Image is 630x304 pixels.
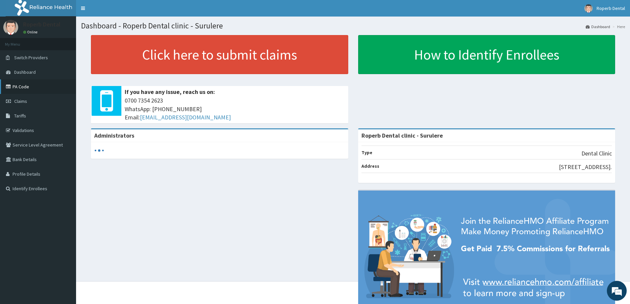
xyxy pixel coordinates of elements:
[125,96,345,122] span: 0700 7354 2623 WhatsApp: [PHONE_NUMBER] Email:
[91,35,348,74] a: Click here to submit claims
[361,163,379,169] b: Address
[611,24,625,29] li: Here
[584,4,593,13] img: User Image
[3,20,18,35] img: User Image
[14,69,36,75] span: Dashboard
[125,88,215,96] b: If you have any issue, reach us on:
[14,55,48,61] span: Switch Providers
[140,113,231,121] a: [EMAIL_ADDRESS][DOMAIN_NAME]
[94,132,134,139] b: Administrators
[94,146,104,155] svg: audio-loading
[14,98,27,104] span: Claims
[14,113,26,119] span: Tariffs
[361,132,443,139] strong: Roperb Dental clinic - Surulere
[23,30,39,34] a: Online
[23,22,61,27] p: Roperb Dental
[559,163,612,171] p: [STREET_ADDRESS].
[358,35,615,74] a: How to Identify Enrollees
[81,22,625,30] h1: Dashboard - Roperb Dental clinic - Surulere
[597,5,625,11] span: Roperb Dental
[586,24,610,29] a: Dashboard
[581,149,612,158] p: Dental Clinic
[361,150,372,155] b: Type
